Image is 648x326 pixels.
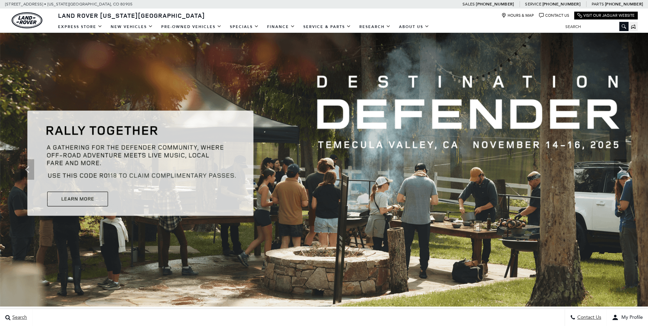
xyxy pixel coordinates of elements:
a: [PHONE_NUMBER] [542,1,580,7]
a: Specials [226,21,263,33]
span: Contact Us [576,315,601,321]
span: My Profile [619,315,643,321]
span: Land Rover [US_STATE][GEOGRAPHIC_DATA] [58,11,205,19]
span: Sales [463,2,475,6]
a: land-rover [12,12,42,28]
a: Finance [263,21,299,33]
a: Contact Us [539,13,569,18]
a: Hours & Map [501,13,534,18]
a: Visit Our Jaguar Website [577,13,635,18]
a: EXPRESS STORE [54,21,107,33]
a: Pre-Owned Vehicles [157,21,226,33]
button: user-profile-menu [607,309,648,326]
span: Parts [592,2,604,6]
img: Land Rover [12,12,42,28]
a: Land Rover [US_STATE][GEOGRAPHIC_DATA] [54,11,209,19]
nav: Main Navigation [54,21,433,33]
a: About Us [395,21,433,33]
span: Service [525,2,541,6]
input: Search [560,23,629,31]
span: Search [11,315,27,321]
a: [PHONE_NUMBER] [605,1,643,7]
a: Service & Parts [299,21,355,33]
a: [STREET_ADDRESS] • [US_STATE][GEOGRAPHIC_DATA], CO 80905 [5,2,133,6]
a: New Vehicles [107,21,157,33]
a: [PHONE_NUMBER] [476,1,514,7]
a: Research [355,21,395,33]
